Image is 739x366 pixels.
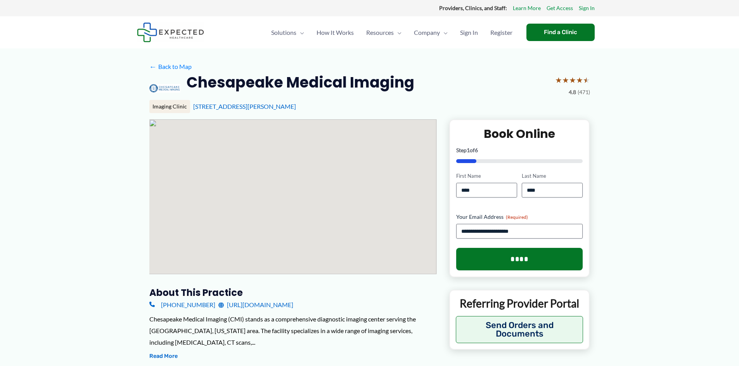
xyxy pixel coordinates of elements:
[193,103,296,110] a: [STREET_ADDRESS][PERSON_NAME]
[149,352,178,361] button: Read More
[460,19,478,46] span: Sign In
[456,213,583,221] label: Your Email Address
[414,19,440,46] span: Company
[490,19,512,46] span: Register
[578,87,590,97] span: (471)
[310,19,360,46] a: How It Works
[454,19,484,46] a: Sign In
[547,3,573,13] a: Get Access
[317,19,354,46] span: How It Works
[484,19,519,46] a: Register
[265,19,519,46] nav: Primary Site Navigation
[569,87,576,97] span: 4.8
[187,73,414,92] h2: Chesapeake Medical Imaging
[360,19,408,46] a: ResourcesMenu Toggle
[149,313,437,348] div: Chesapeake Medical Imaging (CMI) stands as a comprehensive diagnostic imaging center serving the ...
[137,22,204,42] img: Expected Healthcare Logo - side, dark font, small
[576,73,583,87] span: ★
[456,316,583,343] button: Send Orders and Documents
[218,299,293,311] a: [URL][DOMAIN_NAME]
[149,61,192,72] a: ←Back to Map
[475,147,478,153] span: 6
[513,3,541,13] a: Learn More
[271,19,296,46] span: Solutions
[506,214,528,220] span: (Required)
[579,3,595,13] a: Sign In
[366,19,394,46] span: Resources
[456,126,583,141] h2: Book Online
[456,148,583,153] p: Step of
[440,19,448,46] span: Menu Toggle
[569,73,576,87] span: ★
[149,287,437,299] h3: About this practice
[408,19,454,46] a: CompanyMenu Toggle
[149,299,215,311] a: [PHONE_NUMBER]
[296,19,304,46] span: Menu Toggle
[583,73,590,87] span: ★
[394,19,402,46] span: Menu Toggle
[467,147,470,153] span: 1
[265,19,310,46] a: SolutionsMenu Toggle
[562,73,569,87] span: ★
[456,296,583,310] p: Referring Provider Portal
[439,5,507,11] strong: Providers, Clinics, and Staff:
[555,73,562,87] span: ★
[526,24,595,41] a: Find a Clinic
[522,172,583,180] label: Last Name
[149,63,157,70] span: ←
[456,172,517,180] label: First Name
[149,100,190,113] div: Imaging Clinic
